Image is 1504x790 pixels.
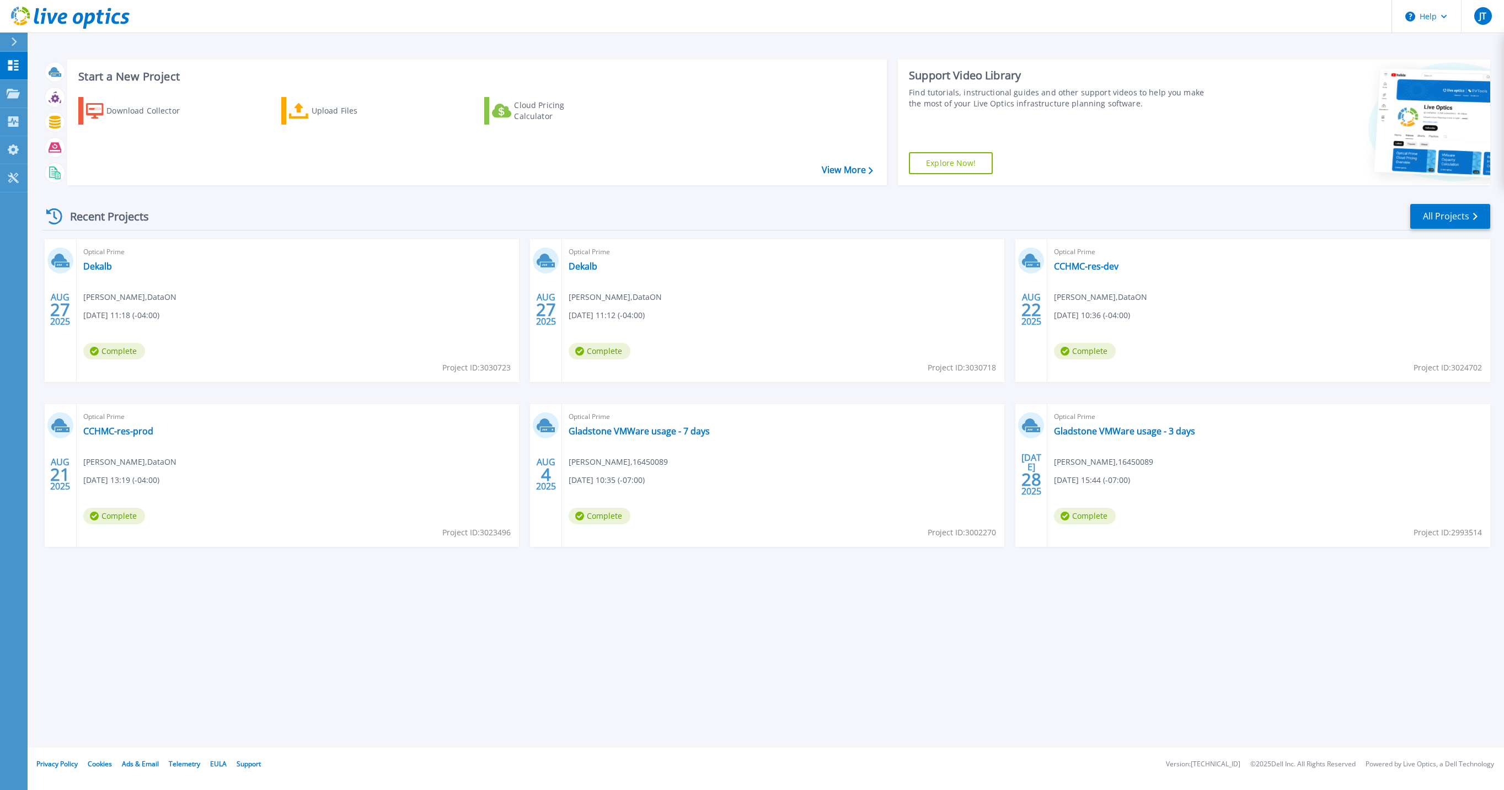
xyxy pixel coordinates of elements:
[83,291,176,303] span: [PERSON_NAME] , DataON
[1021,289,1042,330] div: AUG 2025
[1054,426,1195,437] a: Gladstone VMWare usage - 3 days
[569,474,645,486] span: [DATE] 10:35 (-07:00)
[106,100,195,122] div: Download Collector
[1250,761,1356,768] li: © 2025 Dell Inc. All Rights Reserved
[281,97,404,125] a: Upload Files
[1021,475,1041,484] span: 28
[536,305,556,314] span: 27
[928,362,996,374] span: Project ID: 3030718
[50,454,71,495] div: AUG 2025
[1054,309,1130,321] span: [DATE] 10:36 (-04:00)
[83,411,512,423] span: Optical Prime
[541,470,551,479] span: 4
[1414,362,1482,374] span: Project ID: 3024702
[484,97,607,125] a: Cloud Pricing Calculator
[1366,761,1494,768] li: Powered by Live Optics, a Dell Technology
[78,97,201,125] a: Download Collector
[1054,261,1118,272] a: CCHMC-res-dev
[569,291,662,303] span: [PERSON_NAME] , DataON
[36,759,78,768] a: Privacy Policy
[1054,291,1147,303] span: [PERSON_NAME] , DataON
[1054,343,1116,359] span: Complete
[1021,454,1042,495] div: [DATE] 2025
[1054,456,1153,468] span: [PERSON_NAME] , 16450089
[536,289,556,330] div: AUG 2025
[442,526,511,539] span: Project ID: 3023496
[83,343,145,359] span: Complete
[1054,474,1130,486] span: [DATE] 15:44 (-07:00)
[569,261,597,272] a: Dekalb
[909,68,1216,83] div: Support Video Library
[822,165,873,175] a: View More
[1054,246,1483,258] span: Optical Prime
[83,246,512,258] span: Optical Prime
[569,309,645,321] span: [DATE] 11:12 (-04:00)
[569,456,668,468] span: [PERSON_NAME] , 16450089
[514,100,602,122] div: Cloud Pricing Calculator
[569,508,630,524] span: Complete
[1479,12,1486,20] span: JT
[1414,526,1482,539] span: Project ID: 2993514
[169,759,200,768] a: Telemetry
[569,426,710,437] a: Gladstone VMWare usage - 7 days
[1054,508,1116,524] span: Complete
[1410,204,1490,229] a: All Projects
[78,71,873,83] h3: Start a New Project
[83,309,159,321] span: [DATE] 11:18 (-04:00)
[909,152,993,174] a: Explore Now!
[442,362,511,374] span: Project ID: 3030723
[42,203,164,230] div: Recent Projects
[312,100,400,122] div: Upload Files
[569,411,998,423] span: Optical Prime
[83,426,153,437] a: CCHMC-res-prod
[1166,761,1240,768] li: Version: [TECHNICAL_ID]
[210,759,227,768] a: EULA
[1021,305,1041,314] span: 22
[928,526,996,539] span: Project ID: 3002270
[50,305,70,314] span: 27
[569,246,998,258] span: Optical Prime
[536,454,556,495] div: AUG 2025
[50,289,71,330] div: AUG 2025
[1054,411,1483,423] span: Optical Prime
[569,343,630,359] span: Complete
[83,456,176,468] span: [PERSON_NAME] , DataON
[909,87,1216,109] div: Find tutorials, instructional guides and other support videos to help you make the most of your L...
[83,474,159,486] span: [DATE] 13:19 (-04:00)
[88,759,112,768] a: Cookies
[83,508,145,524] span: Complete
[237,759,261,768] a: Support
[83,261,112,272] a: Dekalb
[50,470,70,479] span: 21
[122,759,159,768] a: Ads & Email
